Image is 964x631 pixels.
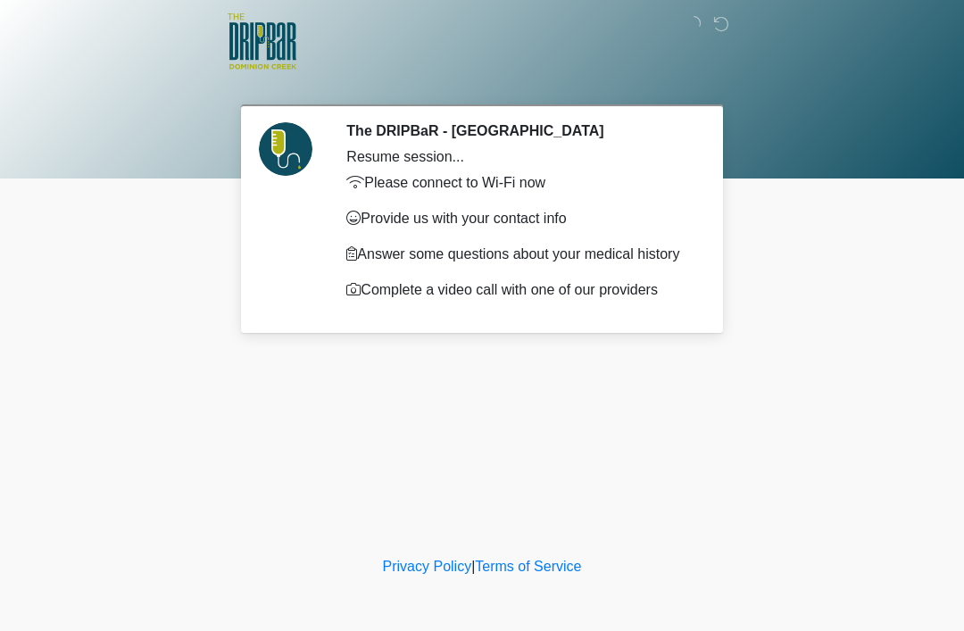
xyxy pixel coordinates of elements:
[346,172,692,194] p: Please connect to Wi-Fi now
[346,146,692,168] div: Resume session...
[471,559,475,574] a: |
[259,122,312,176] img: Agent Avatar
[383,559,472,574] a: Privacy Policy
[346,208,692,229] p: Provide us with your contact info
[475,559,581,574] a: Terms of Service
[346,122,692,139] h2: The DRIPBaR - [GEOGRAPHIC_DATA]
[346,279,692,301] p: Complete a video call with one of our providers
[228,13,296,72] img: The DRIPBaR - San Antonio Dominion Creek Logo
[346,244,692,265] p: Answer some questions about your medical history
